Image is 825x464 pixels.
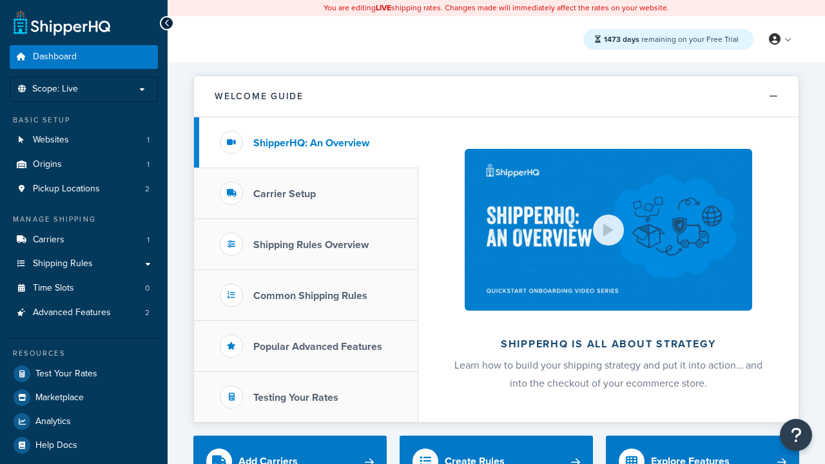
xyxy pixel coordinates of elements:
[35,416,71,427] span: Analytics
[10,128,158,152] a: Websites1
[253,392,338,403] h3: Testing Your Rates
[147,235,150,246] span: 1
[10,252,158,276] a: Shipping Rules
[145,307,150,318] span: 2
[10,115,158,126] div: Basic Setup
[194,76,799,117] button: Welcome Guide
[452,338,764,350] h2: ShipperHQ is all about strategy
[10,362,158,385] a: Test Your Rates
[33,235,64,246] span: Carriers
[10,45,158,69] a: Dashboard
[465,149,752,311] img: ShipperHQ is all about strategy
[147,159,150,170] span: 1
[35,369,97,380] span: Test Your Rates
[10,177,158,201] li: Pickup Locations
[10,153,158,177] li: Origins
[253,290,367,302] h3: Common Shipping Rules
[780,419,812,451] button: Open Resource Center
[33,184,100,195] span: Pickup Locations
[10,276,158,300] li: Time Slots
[145,184,150,195] span: 2
[33,258,93,269] span: Shipping Rules
[253,137,369,149] h3: ShipperHQ: An Overview
[10,214,158,225] div: Manage Shipping
[604,34,739,45] span: remaining on your Free Trial
[253,239,369,251] h3: Shipping Rules Overview
[35,392,84,403] span: Marketplace
[10,177,158,201] a: Pickup Locations2
[454,358,762,391] span: Learn how to build your shipping strategy and put it into action… and into the checkout of your e...
[10,153,158,177] a: Origins1
[33,283,74,294] span: Time Slots
[32,84,78,95] span: Scope: Live
[604,34,639,45] strong: 1473 days
[33,52,77,63] span: Dashboard
[10,228,158,252] li: Carriers
[10,301,158,325] a: Advanced Features2
[10,348,158,359] div: Resources
[10,128,158,152] li: Websites
[147,135,150,146] span: 1
[376,2,391,14] b: LIVE
[33,135,69,146] span: Websites
[10,434,158,457] a: Help Docs
[145,283,150,294] span: 0
[33,159,62,170] span: Origins
[10,386,158,409] a: Marketplace
[215,92,304,101] h2: Welcome Guide
[10,228,158,252] a: Carriers1
[10,301,158,325] li: Advanced Features
[33,307,111,318] span: Advanced Features
[35,440,77,451] span: Help Docs
[10,410,158,433] a: Analytics
[253,341,382,353] h3: Popular Advanced Features
[253,188,316,200] h3: Carrier Setup
[10,276,158,300] a: Time Slots0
